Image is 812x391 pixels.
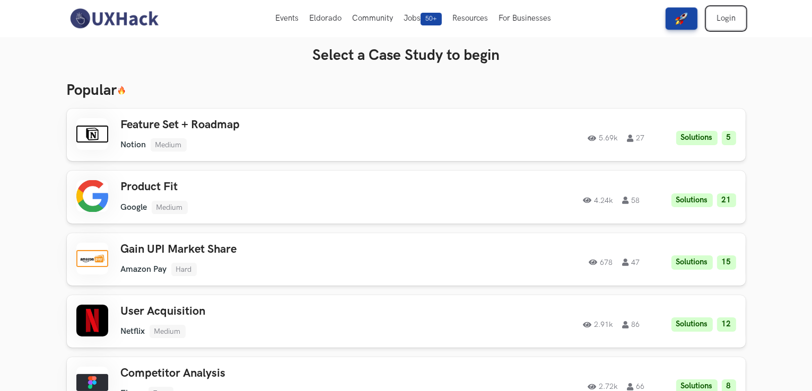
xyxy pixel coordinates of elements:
[67,295,746,348] a: User AcquisitionNetflixMedium2.91k86Solutions12
[623,259,640,266] span: 47
[623,197,640,204] span: 58
[717,317,736,332] li: 12
[671,255,713,270] li: Solutions
[623,321,640,328] span: 86
[717,193,736,208] li: 21
[588,135,618,142] span: 5.69k
[121,180,422,194] h3: Product Fit
[152,201,188,214] li: Medium
[121,326,145,336] li: Netflix
[121,367,422,380] h3: Competitor Analysis
[67,47,746,65] h3: Select a Case Study to begin
[671,193,713,208] li: Solutions
[171,263,197,276] li: Hard
[121,140,146,150] li: Notion
[67,82,746,100] h3: Popular
[671,317,713,332] li: Solutions
[67,7,161,30] img: UXHack-logo.png
[421,13,442,25] span: 50+
[121,243,422,256] h3: Gain UPI Market Share
[121,202,147,212] li: Google
[121,305,422,318] h3: User Acquisition
[722,131,736,145] li: 5
[589,259,613,266] span: 678
[627,135,645,142] span: 27
[583,197,613,204] span: 4.24k
[67,109,746,161] a: Feature Set + RoadmapNotionMedium5.69k27Solutions5
[676,131,718,145] li: Solutions
[150,325,186,338] li: Medium
[67,171,746,223] a: Product FitGoogleMedium4.24k58Solutions21
[121,264,167,274] li: Amazon Pay
[151,138,187,152] li: Medium
[675,12,688,25] img: rocket
[121,118,422,132] h3: Feature Set + Roadmap
[67,233,746,286] a: Gain UPI Market ShareAmazon PayHard67847Solutions15
[117,86,126,95] img: 🔥
[627,383,645,390] span: 66
[717,255,736,270] li: 15
[707,7,745,30] a: Login
[588,383,618,390] span: 2.72k
[583,321,613,328] span: 2.91k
